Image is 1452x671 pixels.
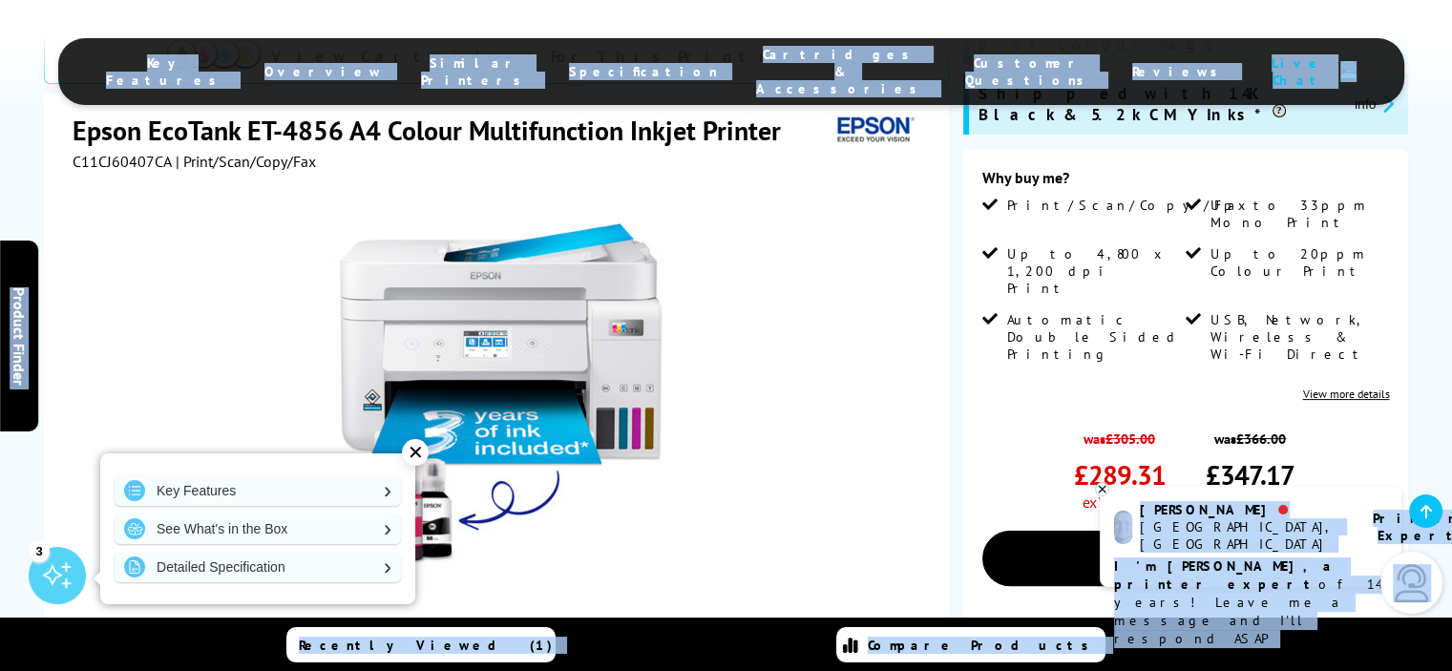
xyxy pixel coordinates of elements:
[299,637,553,654] span: Recently Viewed (1)
[1007,245,1182,297] span: Up to 4,800 x 1,200 dpi Print
[73,113,800,148] h1: Epson EcoTank ET-4856 A4 Colour Multifunction Inkjet Printer
[1114,511,1132,544] img: ashley-livechat.png
[1340,61,1357,79] img: user-headset-duotone.svg
[1393,564,1431,602] img: user-headset-light.svg
[1210,245,1385,280] span: Up to 20ppm Colour Print
[1266,54,1331,89] span: Live Chat
[1302,387,1389,401] a: View more details
[982,168,1390,197] div: Why buy me?
[1083,493,1166,512] span: ex VAT @ 20%
[1114,557,1336,593] b: I'm [PERSON_NAME], a printer expert
[286,627,556,662] a: Recently Viewed (1)
[1074,420,1166,448] span: was
[836,627,1105,662] a: Compare Products
[29,540,50,561] div: 3
[569,63,718,80] span: Specification
[311,209,685,583] img: Epson EcoTank ET-4856
[1114,557,1387,648] p: of 14 years! Leave me a message and I'll respond ASAP
[1140,518,1349,553] div: [GEOGRAPHIC_DATA], [GEOGRAPHIC_DATA]
[1206,457,1294,493] span: £347.17
[1140,501,1349,518] div: [PERSON_NAME]
[982,531,1390,586] a: Add to Basket
[10,286,29,385] span: Product Finder
[1105,430,1155,448] strike: £305.00
[421,54,531,89] span: Similar Printers
[73,152,172,171] span: C11CJ60407CA
[115,475,401,506] a: Key Features
[1210,311,1385,363] span: USB, Network, Wireless & Wi-Fi Direct
[1132,63,1228,80] span: Reviews
[1007,311,1182,363] span: Automatic Double Sided Printing
[868,637,1099,654] span: Compare Products
[115,552,401,582] a: Detailed Specification
[756,46,927,97] span: Cartridges & Accessories
[1236,430,1286,448] strike: £366.00
[1206,420,1294,448] span: was
[1210,197,1385,231] span: Up to 33ppm Mono Print
[264,63,383,80] span: Overview
[1007,197,1252,214] span: Print/Scan/Copy/Fax
[115,514,401,544] a: See What's in the Box
[830,113,917,148] img: Epson
[1074,457,1166,493] span: £289.31
[402,439,429,466] div: ✕
[176,152,316,171] span: | Print/Scan/Copy/Fax
[106,54,226,89] span: Key Features
[965,54,1094,89] span: Customer Questions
